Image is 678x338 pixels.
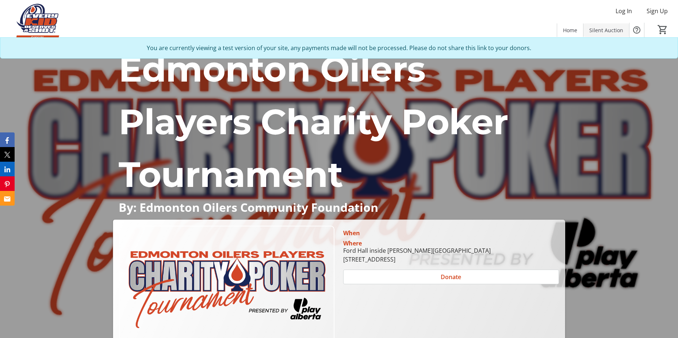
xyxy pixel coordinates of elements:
div: [STREET_ADDRESS] [343,255,491,264]
span: Log In [616,7,632,15]
span: Donate [441,273,461,281]
button: Log In [610,5,638,17]
p: By: Edmonton Oilers Community Foundation [119,201,559,214]
span: Edmonton Oilers Players Charity Poker Tournament [119,48,508,196]
span: Home [563,26,577,34]
span: Sign Up [647,7,668,15]
button: Donate [343,270,559,284]
a: Home [557,23,583,37]
span: Silent Auction [589,26,623,34]
div: Where [343,240,362,246]
button: Cart [656,23,669,36]
a: Silent Auction [583,23,629,37]
button: Sign Up [641,5,674,17]
img: Edmonton Oilers Community Foundation's Logo [4,3,69,40]
div: Ford Hall inside [PERSON_NAME][GEOGRAPHIC_DATA] [343,246,491,255]
div: When [343,229,360,237]
button: Help [629,23,644,37]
